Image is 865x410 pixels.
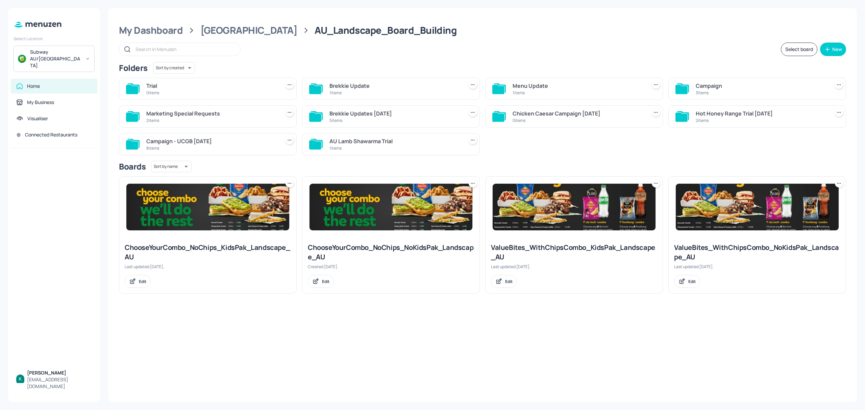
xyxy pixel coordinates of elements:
[329,137,461,145] div: AU Lamb Shawarma Trial
[781,43,817,56] button: Select board
[688,279,696,284] div: Edit
[674,243,840,262] div: ValueBites_WithChipsCombo_NoKidsPak_Landscape_AU
[27,115,48,122] div: Visualiser
[696,90,827,96] div: 3 items
[146,118,277,123] div: 2 items
[126,184,289,230] img: 2025-03-05-1741140906389y9ao5vmqtjk.jpeg
[125,264,291,270] div: Last updated [DATE].
[119,161,146,172] div: Boards
[153,61,195,75] div: Sort by created
[491,264,657,270] div: Last updated [DATE].
[146,145,277,151] div: 8 items
[30,49,81,69] div: Subway AU/[GEOGRAPHIC_DATA]
[513,90,644,96] div: 1 items
[696,82,827,90] div: Campaign
[27,99,54,106] div: My Business
[493,184,656,230] img: 2025-07-14-1752473805400kqv07lorw2.jpeg
[329,90,461,96] div: 1 items
[505,279,513,284] div: Edit
[513,82,644,90] div: Menu Update
[329,82,461,90] div: Brekkie Update
[16,375,24,383] img: ACg8ocKBIlbXoTTzaZ8RZ_0B6YnoiWvEjOPx6MQW7xFGuDwnGH3hbQ=s96-c
[513,118,644,123] div: 0 items
[25,131,77,138] div: Connected Restaurants
[308,243,474,262] div: ChooseYourCombo_NoChips_NoKidsPak_Landscape_AU
[832,47,842,52] div: New
[146,137,277,145] div: Campaign - UCGB [DATE]
[310,184,472,230] img: 2025-03-05-1741140906389y9ao5vmqtjk.jpeg
[119,62,148,73] div: Folders
[146,82,277,90] div: Trial
[308,264,474,270] div: Created [DATE].
[315,24,456,36] div: AU_Landscape_Board_Building
[329,118,461,123] div: 5 items
[27,369,92,376] div: [PERSON_NAME]
[696,118,827,123] div: 2 items
[151,160,192,173] div: Sort by name
[139,279,146,284] div: Edit
[119,24,183,36] div: My Dashboard
[14,36,95,42] div: Select Location
[18,55,26,63] img: avatar
[329,145,461,151] div: 1 items
[820,43,846,56] button: New
[491,243,657,262] div: ValueBites_WithChipsCombo_KidsPak_Landscape_AU
[513,109,644,118] div: Chicken Caesar Campaign [DATE]
[696,109,827,118] div: Hot Honey Range Trial [DATE]
[322,279,329,284] div: Edit
[329,109,461,118] div: Brekkie Updates [DATE]
[146,90,277,96] div: 0 items
[674,264,840,270] div: Last updated [DATE].
[125,243,291,262] div: ChooseYourCombo_NoChips_KidsPak_Landscape_AU
[200,24,297,36] div: [GEOGRAPHIC_DATA]
[27,83,40,89] div: Home
[146,109,277,118] div: Marketing Special Requests
[135,44,233,54] input: Search in Menuzen
[27,376,92,390] div: [EMAIL_ADDRESS][DOMAIN_NAME]
[676,184,839,230] img: 2025-07-10-17521107088203kx35vaunet.jpeg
